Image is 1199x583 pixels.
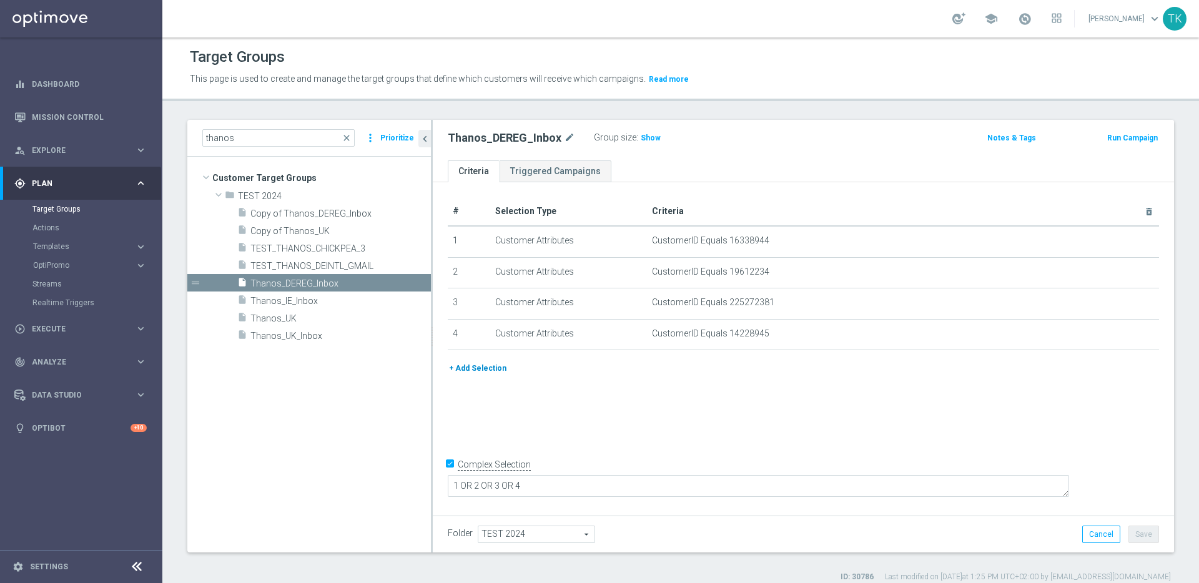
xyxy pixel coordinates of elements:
span: Data Studio [32,391,135,399]
button: Data Studio keyboard_arrow_right [14,390,147,400]
button: person_search Explore keyboard_arrow_right [14,145,147,155]
span: TEST 2024 [238,191,431,202]
div: Execute [14,323,135,335]
div: Mission Control [14,112,147,122]
i: track_changes [14,356,26,368]
span: close [342,133,352,143]
label: : [636,132,638,143]
span: Analyze [32,358,135,366]
div: Templates [32,237,161,256]
i: keyboard_arrow_right [135,144,147,156]
td: Customer Attributes [490,226,647,257]
i: keyboard_arrow_right [135,260,147,272]
i: insert_drive_file [237,207,247,222]
button: Prioritize [378,130,416,147]
a: Dashboard [32,67,147,100]
span: keyboard_arrow_down [1148,12,1162,26]
span: Thanos_UK_Inbox [250,331,431,341]
span: This page is used to create and manage the target groups that define which customers will receive... [190,74,646,84]
td: Customer Attributes [490,288,647,320]
i: chevron_left [419,133,431,145]
button: equalizer Dashboard [14,79,147,89]
a: [PERSON_NAME]keyboard_arrow_down [1087,9,1163,28]
th: # [448,197,490,226]
i: insert_drive_file [237,277,247,291]
i: insert_drive_file [237,225,247,239]
h2: Thanos_DEREG_Inbox [448,130,561,145]
button: OptiPromo keyboard_arrow_right [32,260,147,270]
div: +10 [131,424,147,432]
td: 2 [448,257,490,288]
a: Streams [32,279,130,289]
div: Explore [14,145,135,156]
span: OptiPromo [33,262,122,269]
span: Thanos_UK [250,313,431,324]
i: keyboard_arrow_right [135,389,147,401]
button: track_changes Analyze keyboard_arrow_right [14,357,147,367]
span: Explore [32,147,135,154]
div: Actions [32,218,161,237]
span: CustomerID Equals 14228945 [652,328,769,339]
div: Dashboard [14,67,147,100]
i: equalizer [14,79,26,90]
button: Save [1128,526,1159,543]
button: chevron_left [418,130,431,147]
div: Optibot [14,411,147,444]
a: Optibot [32,411,131,444]
input: Quick find group or folder [202,129,355,147]
div: Analyze [14,356,135,368]
span: Copy of Thanos_DEREG_Inbox [250,208,431,219]
label: Complex Selection [458,459,531,471]
i: more_vert [364,129,377,147]
i: folder [225,190,235,204]
span: TEST_THANOS_DEINTL_GMAIL [250,261,431,272]
div: Target Groups [32,200,161,218]
i: keyboard_arrow_right [135,241,147,253]
button: Templates keyboard_arrow_right [32,242,147,252]
button: Cancel [1082,526,1120,543]
button: Read more [648,72,690,86]
span: TEST_THANOS_CHICKPEA_3 [250,243,431,254]
a: Settings [30,563,68,571]
i: insert_drive_file [237,330,247,344]
a: Actions [32,223,130,233]
span: Show [641,134,661,142]
button: play_circle_outline Execute keyboard_arrow_right [14,324,147,334]
div: Data Studio [14,389,135,401]
span: Criteria [652,206,684,216]
label: Folder [448,528,473,539]
div: Realtime Triggers [32,293,161,312]
div: OptiPromo [32,256,161,275]
a: Realtime Triggers [32,298,130,308]
i: settings [12,561,24,572]
label: Last modified on [DATE] at 1:25 PM UTC+02:00 by [EMAIL_ADDRESS][DOMAIN_NAME] [885,572,1171,582]
td: Customer Attributes [490,319,647,350]
i: mode_edit [564,130,575,145]
i: lightbulb [14,423,26,434]
span: school [984,12,998,26]
div: lightbulb Optibot +10 [14,423,147,433]
div: Streams [32,275,161,293]
i: keyboard_arrow_right [135,356,147,368]
span: Customer Target Groups [212,169,431,187]
button: + Add Selection [448,361,508,375]
span: Copy of Thanos_UK [250,226,431,237]
td: 4 [448,319,490,350]
span: CustomerID Equals 225272381 [652,297,774,308]
i: delete_forever [1144,207,1154,217]
i: insert_drive_file [237,242,247,257]
i: person_search [14,145,26,156]
a: Triggered Campaigns [500,160,611,182]
button: Run Campaign [1106,131,1159,145]
h1: Target Groups [190,48,285,66]
i: keyboard_arrow_right [135,177,147,189]
button: Notes & Tags [986,131,1037,145]
i: gps_fixed [14,178,26,189]
td: 3 [448,288,490,320]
